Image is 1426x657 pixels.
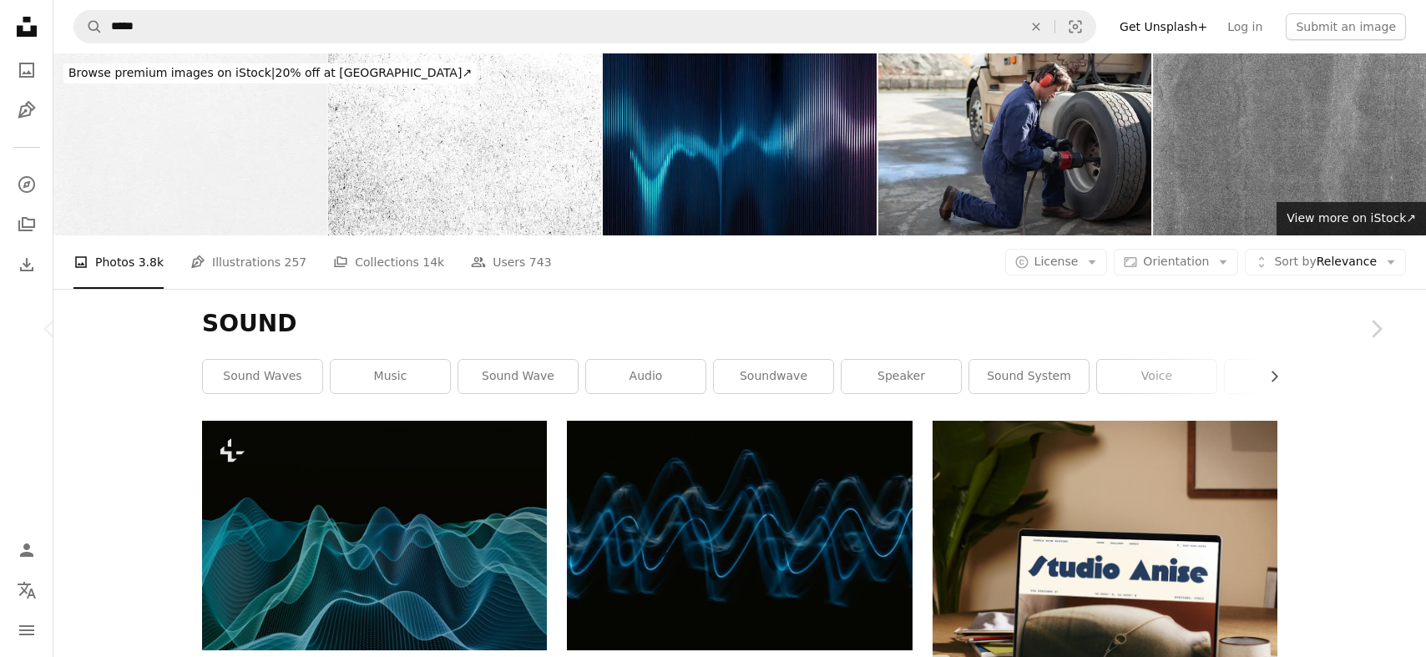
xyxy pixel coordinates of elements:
[586,360,705,393] a: audio
[529,253,552,271] span: 743
[1274,254,1377,270] span: Relevance
[333,235,444,289] a: Collections 14k
[422,253,444,271] span: 14k
[202,421,547,650] img: a black background with a blue wave pattern
[1005,249,1108,275] button: License
[285,253,307,271] span: 257
[878,53,1151,235] img: Mechanic using air compressor drill to bolt new tire to a truck vehicle for tire repair in an aut...
[203,360,322,393] a: sound waves
[331,360,450,393] a: music
[53,53,326,235] img: Background White Glitter Foil Christmas New Year Winter Abstract Glittering Particle Silver Gray ...
[1277,202,1426,235] a: View more on iStock↗
[10,614,43,647] button: Menu
[471,235,551,289] a: Users 743
[73,10,1096,43] form: Find visuals sitewide
[1143,255,1209,268] span: Orientation
[1034,255,1079,268] span: License
[10,93,43,127] a: Illustrations
[68,66,472,79] span: 20% off at [GEOGRAPHIC_DATA] ↗
[1326,249,1426,409] a: Next
[10,168,43,201] a: Explore
[1259,360,1277,393] button: scroll list to the right
[458,360,578,393] a: sound wave
[603,53,876,235] img: Sound wave
[1018,11,1054,43] button: Clear
[10,208,43,241] a: Collections
[202,528,547,543] a: a black background with a blue wave pattern
[1287,211,1416,225] span: View more on iStock ↗
[1055,11,1095,43] button: Visual search
[1110,13,1217,40] a: Get Unsplash+
[567,528,912,543] a: a black background with a blue wave of light
[567,421,912,650] img: a black background with a blue wave of light
[1114,249,1238,275] button: Orientation
[74,11,103,43] button: Search Unsplash
[842,360,961,393] a: speaker
[1217,13,1272,40] a: Log in
[714,360,833,393] a: soundwave
[1225,360,1344,393] a: noise
[1097,360,1216,393] a: voice
[10,533,43,567] a: Log in / Sign up
[10,574,43,607] button: Language
[53,53,487,93] a: Browse premium images on iStock|20% off at [GEOGRAPHIC_DATA]↗
[969,360,1089,393] a: sound system
[328,53,601,235] img: Abstract grunge black and white distressed texture background
[10,53,43,87] a: Photos
[1286,13,1406,40] button: Submit an image
[190,235,306,289] a: Illustrations 257
[1153,53,1426,235] img: 100 Iso medium format real film grain background
[1245,249,1406,275] button: Sort byRelevance
[1274,255,1316,268] span: Sort by
[68,66,275,79] span: Browse premium images on iStock |
[202,309,1277,339] h1: SOUND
